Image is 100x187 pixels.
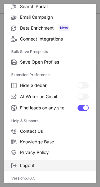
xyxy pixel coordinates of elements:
[4,57,96,67] label: Save Open Profiles
[4,173,96,183] div: Version 5.16.5
[20,14,89,20] span: Email Campaign
[4,102,96,113] label: Find leads on any site
[4,137,96,147] label: Knowledge Base
[11,116,89,126] label: Help & Support
[4,12,96,22] label: Email Campaign
[20,150,89,155] span: Privacy Policy
[20,59,89,65] span: Save Open Profiles
[11,47,89,57] label: Bulk Save Prospects
[20,128,89,134] span: Contact Us
[4,91,96,102] label: AI Writer on Gmail
[20,83,77,88] span: Hide Sidebar
[20,36,89,42] span: Connect Integrations
[20,94,77,99] span: AI Writer on Gmail
[4,34,96,44] label: Connect Integrations
[4,147,96,158] label: Privacy Policy
[59,25,69,31] span: New
[20,105,77,111] span: Find leads on any site
[20,163,89,168] span: Logout
[4,126,96,137] label: Contact Us
[11,70,89,80] label: Extension Preference
[4,22,96,34] label: Data Enrichment New
[4,1,96,12] label: Search Portal
[4,80,96,91] label: Hide Sidebar
[20,4,89,9] span: Search Portal
[20,25,89,31] span: Data Enrichment
[4,160,96,171] label: Logout
[20,139,89,145] span: Knowledge Base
